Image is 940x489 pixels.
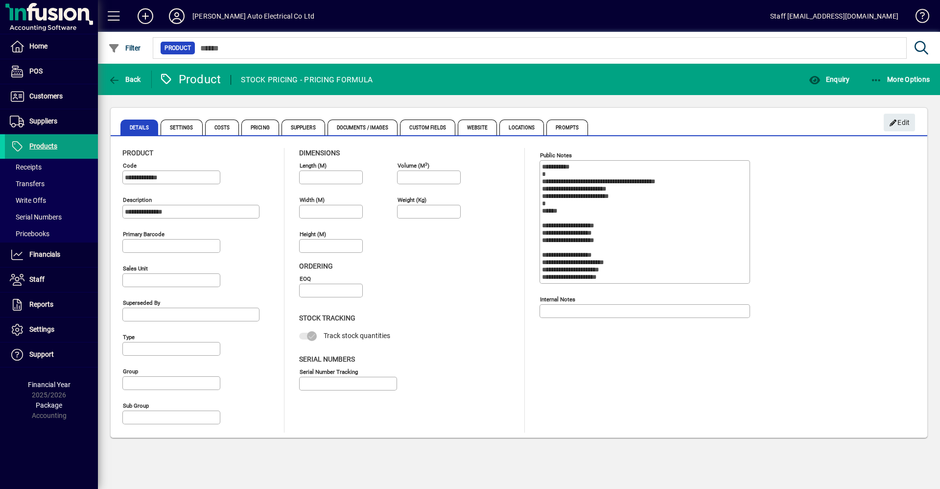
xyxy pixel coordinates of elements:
[29,92,63,100] span: Customers
[106,39,143,57] button: Filter
[10,180,45,188] span: Transfers
[870,75,930,83] span: More Options
[300,231,326,238] mat-label: Height (m)
[106,71,143,88] button: Back
[5,293,98,317] a: Reports
[29,325,54,333] span: Settings
[130,7,161,25] button: Add
[10,230,49,238] span: Pricebooks
[241,120,279,135] span: Pricing
[29,117,57,125] span: Suppliers
[425,161,427,166] sup: 3
[868,71,933,88] button: More Options
[164,43,191,53] span: Product
[10,213,62,221] span: Serial Numbers
[5,268,98,292] a: Staff
[300,162,327,169] mat-label: Length (m)
[29,350,54,358] span: Support
[5,192,98,209] a: Write Offs
[5,243,98,267] a: Financials
[499,120,544,135] span: Locations
[29,42,47,50] span: Home
[324,332,390,340] span: Track stock quantities
[884,114,915,131] button: Edit
[282,120,325,135] span: Suppliers
[5,175,98,192] a: Transfers
[161,120,203,135] span: Settings
[5,225,98,242] a: Pricebooks
[889,115,910,131] span: Edit
[5,59,98,84] a: POS
[241,72,373,88] div: STOCK PRICING - PRICING FORMULA
[98,71,152,88] app-page-header-button: Back
[300,275,311,282] mat-label: EOQ
[123,334,135,341] mat-label: Type
[5,318,98,342] a: Settings
[540,296,575,303] mat-label: Internal Notes
[28,381,70,389] span: Financial Year
[10,163,42,171] span: Receipts
[5,34,98,59] a: Home
[159,72,221,87] div: Product
[123,231,164,238] mat-label: Primary barcode
[123,368,138,375] mat-label: Group
[770,8,898,24] div: Staff [EMAIL_ADDRESS][DOMAIN_NAME]
[5,159,98,175] a: Receipts
[122,149,153,157] span: Product
[300,368,358,375] mat-label: Serial Number tracking
[299,262,333,270] span: Ordering
[29,300,53,308] span: Reports
[10,196,46,204] span: Write Offs
[108,75,141,83] span: Back
[458,120,497,135] span: Website
[108,44,141,52] span: Filter
[809,75,849,83] span: Enquiry
[29,67,43,75] span: POS
[123,265,148,272] mat-label: Sales unit
[400,120,455,135] span: Custom Fields
[123,402,149,409] mat-label: Sub group
[5,342,98,367] a: Support
[29,142,57,150] span: Products
[328,120,398,135] span: Documents / Images
[5,109,98,134] a: Suppliers
[5,209,98,225] a: Serial Numbers
[5,84,98,109] a: Customers
[806,71,852,88] button: Enquiry
[36,401,62,409] span: Package
[398,162,429,169] mat-label: Volume (m )
[120,120,158,135] span: Details
[299,355,355,363] span: Serial Numbers
[299,314,355,322] span: Stock Tracking
[29,275,45,283] span: Staff
[300,196,325,203] mat-label: Width (m)
[546,120,588,135] span: Prompts
[908,2,928,34] a: Knowledge Base
[29,250,60,258] span: Financials
[123,162,137,169] mat-label: Code
[205,120,239,135] span: Costs
[398,196,426,203] mat-label: Weight (Kg)
[161,7,192,25] button: Profile
[299,149,340,157] span: Dimensions
[123,299,160,306] mat-label: Superseded by
[123,196,152,203] mat-label: Description
[192,8,314,24] div: [PERSON_NAME] Auto Electrical Co Ltd
[540,152,572,159] mat-label: Public Notes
